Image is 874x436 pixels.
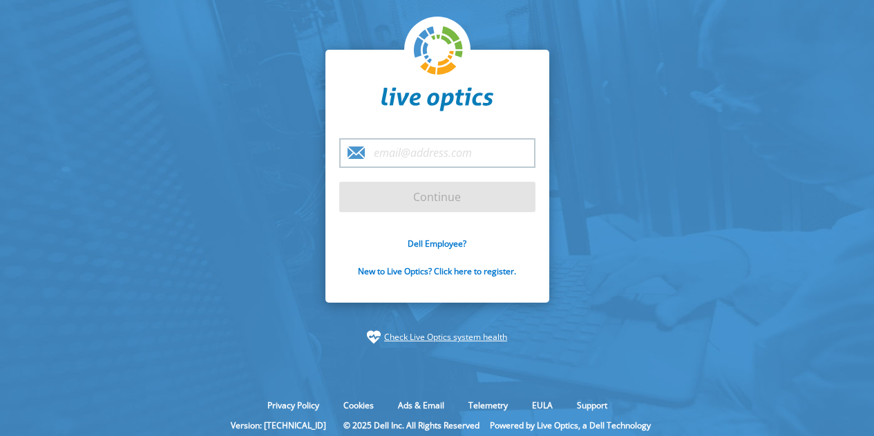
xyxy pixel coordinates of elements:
[522,399,563,411] a: EULA
[567,399,618,411] a: Support
[224,419,333,431] li: Version: [TECHNICAL_ID]
[257,399,330,411] a: Privacy Policy
[490,419,651,431] li: Powered by Live Optics, a Dell Technology
[333,399,384,411] a: Cookies
[388,399,455,411] a: Ads & Email
[339,138,535,168] input: email@address.com
[414,26,464,76] img: liveoptics-logo.svg
[458,399,518,411] a: Telemetry
[336,419,486,431] li: © 2025 Dell Inc. All Rights Reserved
[358,265,516,277] a: New to Live Optics? Click here to register.
[367,330,381,344] img: status-check-icon.svg
[384,330,507,344] a: Check Live Optics system health
[408,238,466,249] a: Dell Employee?
[381,87,493,112] img: liveoptics-word.svg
